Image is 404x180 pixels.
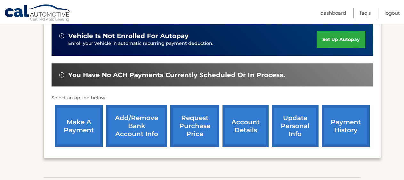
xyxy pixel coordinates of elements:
[170,105,219,147] a: request purchase price
[317,31,365,48] a: set up autopay
[322,105,370,147] a: payment history
[272,105,319,147] a: update personal info
[52,94,373,102] p: Select an option below:
[384,8,400,18] a: Logout
[106,105,167,147] a: Add/Remove bank account info
[4,4,71,23] a: Cal Automotive
[55,105,103,147] a: make a payment
[68,71,285,79] span: You have no ACH payments currently scheduled or in process.
[222,105,269,147] a: account details
[59,72,64,78] img: alert-white.svg
[320,8,346,18] a: Dashboard
[68,40,317,47] p: Enroll your vehicle in automatic recurring payment deduction.
[360,8,371,18] a: FAQ's
[68,32,189,40] span: vehicle is not enrolled for autopay
[59,33,64,38] img: alert-white.svg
